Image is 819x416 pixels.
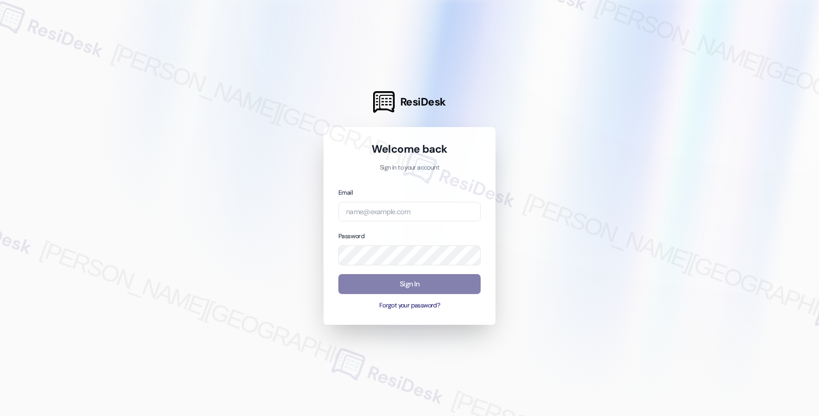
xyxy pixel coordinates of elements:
[338,274,481,294] button: Sign In
[338,232,364,240] label: Password
[338,189,353,197] label: Email
[338,163,481,173] p: Sign in to your account
[400,95,446,109] span: ResiDesk
[338,142,481,156] h1: Welcome back
[338,301,481,310] button: Forgot your password?
[373,91,395,113] img: ResiDesk Logo
[338,202,481,222] input: name@example.com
